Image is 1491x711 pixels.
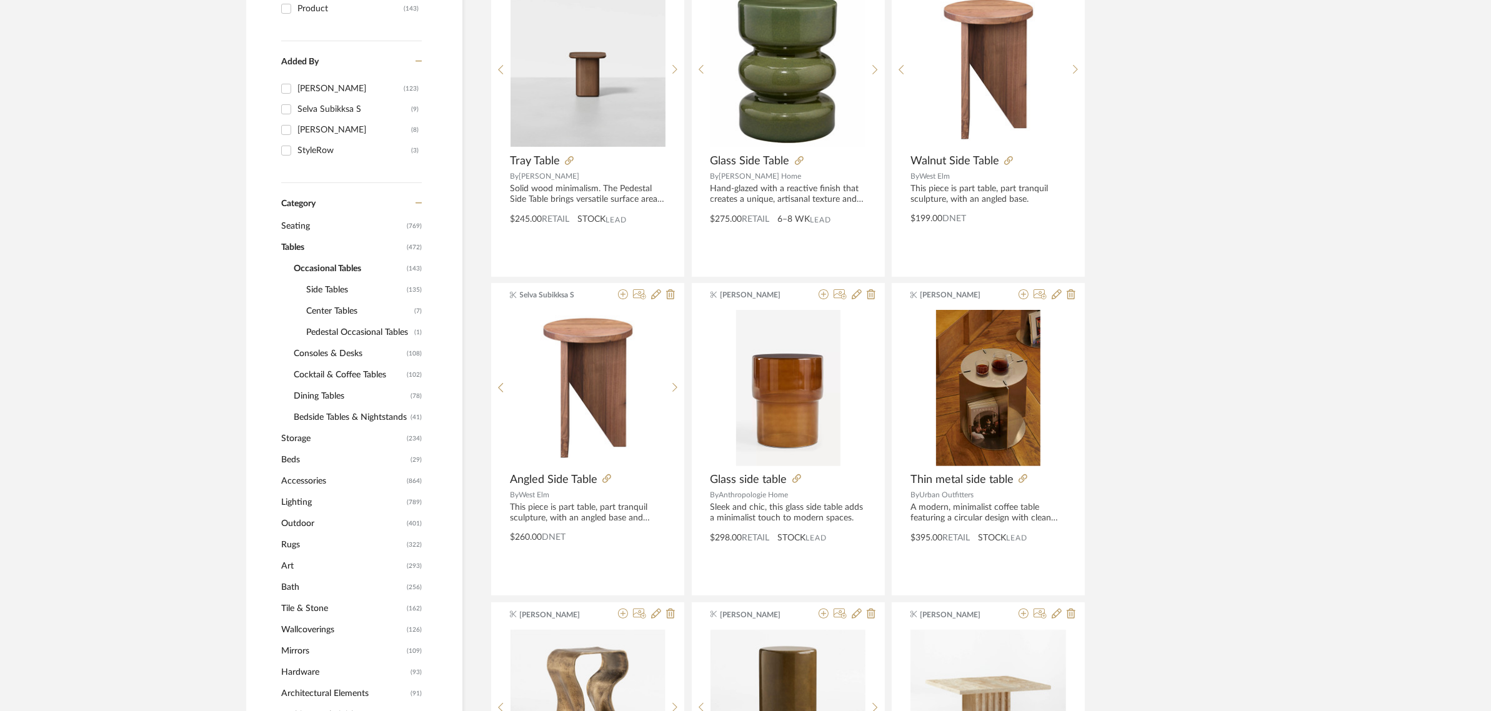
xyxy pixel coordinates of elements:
[407,599,422,619] span: (162)
[910,214,942,223] span: $199.00
[919,491,974,499] span: Urban Outfitters
[294,385,407,407] span: Dining Tables
[520,289,599,301] span: Selva Subikksa S
[1006,534,1027,542] span: Lead
[407,216,422,236] span: (769)
[711,184,866,205] div: Hand-glazed with a reactive finish that creates a unique, artisanal texture and tone. Due to its ...
[910,491,919,499] span: By
[407,237,422,257] span: (472)
[910,154,999,168] span: Walnut Side Table
[306,322,411,343] span: Pedestal Occasional Tables
[281,662,407,683] span: Hardware
[510,473,597,487] span: Angled Side Table
[542,215,569,224] span: Retail
[936,310,1040,466] img: Thin metal side table
[711,154,790,168] span: Glass Side Table
[519,172,579,180] span: [PERSON_NAME]
[411,386,422,406] span: (78)
[407,280,422,300] span: (135)
[281,534,404,555] span: Rugs
[281,555,404,577] span: Art
[281,492,404,513] span: Lighting
[910,473,1014,487] span: Thin metal side table
[736,310,840,466] img: Glass side table
[306,301,411,322] span: Center Tables
[711,473,787,487] span: Glass side table
[519,491,549,499] span: West Elm
[411,684,422,704] span: (91)
[510,533,542,542] span: $260.00
[511,311,666,465] img: Angled Side Table
[806,534,827,542] span: Lead
[720,609,799,620] span: [PERSON_NAME]
[281,470,404,492] span: Accessories
[294,343,404,364] span: Consoles & Desks
[411,407,422,427] span: (41)
[711,491,719,499] span: By
[711,502,866,524] div: Sleek and chic, this glass side table adds a minimalist touch to modern spaces.
[920,289,999,301] span: [PERSON_NAME]
[281,237,404,258] span: Tables
[510,154,560,168] span: Tray Table
[404,79,419,99] div: (123)
[281,428,404,449] span: Storage
[297,120,411,140] div: [PERSON_NAME]
[294,258,404,279] span: Occasional Tables
[510,502,666,524] div: This piece is part table, part tranquil sculpture, with an angled base and beautiful walnut grain...
[510,184,666,205] div: Solid wood minimalism. The Pedestal Side Table brings versatile surface area and sculptural refin...
[606,216,627,224] span: Lead
[411,99,419,119] div: (9)
[719,491,789,499] span: Anthropologie Home
[910,502,1066,524] div: A modern, minimalist coffee table featuring a circular design with clean lines. It can be placed ...
[719,172,802,180] span: [PERSON_NAME] Home
[411,662,422,682] span: (93)
[407,641,422,661] span: (109)
[910,184,1066,205] div: This piece is part table, part tranquil sculpture, with an angled base.
[407,514,422,534] span: (401)
[407,620,422,640] span: (126)
[810,216,832,224] span: Lead
[411,120,419,140] div: (8)
[297,79,404,99] div: [PERSON_NAME]
[297,99,411,119] div: Selva Subikksa S
[411,450,422,470] span: (29)
[281,619,404,640] span: Wallcoverings
[978,532,1006,545] span: STOCK
[281,577,404,598] span: Bath
[281,598,404,619] span: Tile & Stone
[281,216,404,237] span: Seating
[577,213,606,226] span: STOCK
[942,534,970,542] span: Retail
[510,172,519,180] span: By
[711,172,719,180] span: By
[742,215,770,224] span: Retail
[942,214,966,223] span: DNET
[407,535,422,555] span: (322)
[920,609,999,620] span: [PERSON_NAME]
[510,215,542,224] span: $245.00
[281,683,407,704] span: Architectural Elements
[910,534,942,542] span: $395.00
[281,513,404,534] span: Outdoor
[910,172,919,180] span: By
[407,577,422,597] span: (256)
[407,365,422,385] span: (102)
[281,199,316,209] span: Category
[407,344,422,364] span: (108)
[520,609,599,620] span: [PERSON_NAME]
[411,141,419,161] div: (3)
[407,429,422,449] span: (234)
[778,532,806,545] span: STOCK
[720,289,799,301] span: [PERSON_NAME]
[414,301,422,321] span: (7)
[711,534,742,542] span: $298.00
[407,556,422,576] span: (293)
[407,471,422,491] span: (864)
[542,533,566,542] span: DNET
[742,534,770,542] span: Retail
[919,172,950,180] span: West Elm
[407,259,422,279] span: (143)
[294,364,404,385] span: Cocktail & Coffee Tables
[510,491,519,499] span: By
[407,492,422,512] span: (789)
